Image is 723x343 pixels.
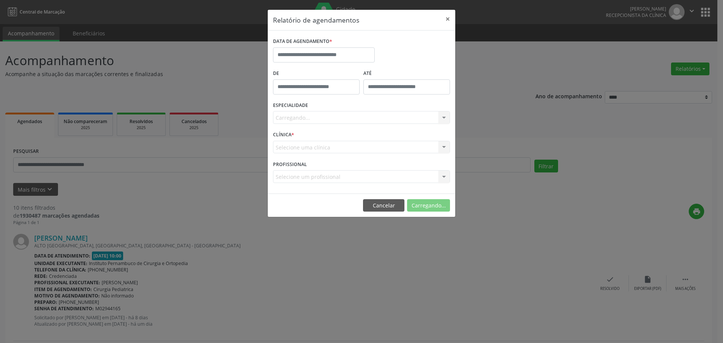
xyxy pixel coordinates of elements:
[273,36,332,47] label: DATA DE AGENDAMENTO
[273,15,359,25] h5: Relatório de agendamentos
[273,159,307,170] label: PROFISSIONAL
[273,100,308,111] label: ESPECIALIDADE
[273,68,360,79] label: De
[273,129,294,141] label: CLÍNICA
[363,199,404,212] button: Cancelar
[363,68,450,79] label: ATÉ
[440,10,455,28] button: Close
[407,199,450,212] button: Carregando...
